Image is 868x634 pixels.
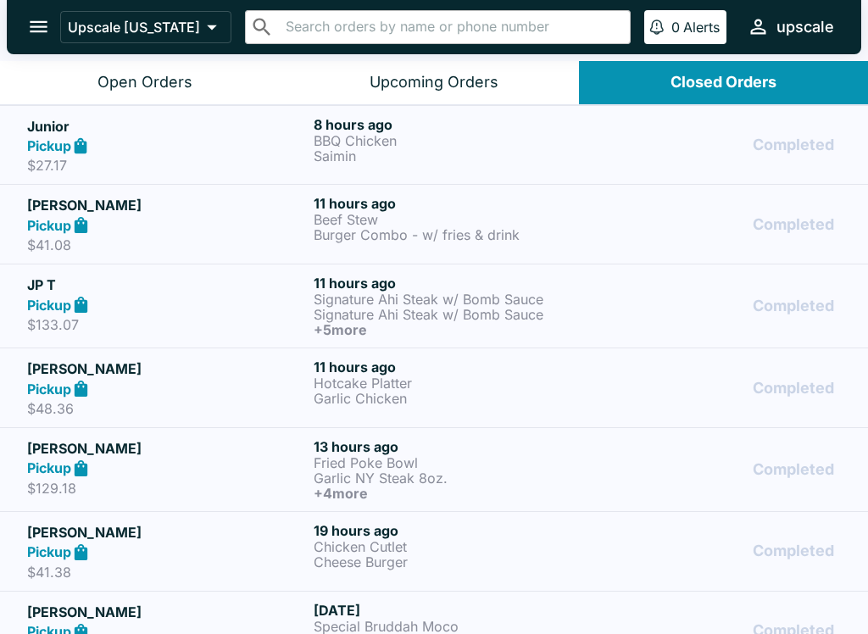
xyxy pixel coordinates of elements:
h5: [PERSON_NAME] [27,195,307,215]
p: $41.38 [27,564,307,581]
p: $27.17 [27,157,307,174]
h5: JP T [27,275,307,295]
strong: Pickup [27,297,71,314]
p: $133.07 [27,316,307,333]
h6: 13 hours ago [314,438,593,455]
p: Burger Combo - w/ fries & drink [314,227,593,242]
p: Upscale [US_STATE] [68,19,200,36]
p: Special Bruddah Moco [314,619,593,634]
strong: Pickup [27,217,71,234]
h6: + 4 more [314,486,593,501]
h6: + 5 more [314,322,593,337]
div: upscale [776,17,834,37]
p: Signature Ahi Steak w/ Bomb Sauce [314,307,593,322]
div: Upcoming Orders [370,73,498,92]
p: Garlic Chicken [314,391,593,406]
h5: [PERSON_NAME] [27,602,307,622]
button: upscale [740,8,841,45]
div: Open Orders [97,73,192,92]
h6: 8 hours ago [314,116,593,133]
h5: [PERSON_NAME] [27,359,307,379]
h6: 11 hours ago [314,359,593,375]
h5: [PERSON_NAME] [27,522,307,542]
p: Fried Poke Bowl [314,455,593,470]
strong: Pickup [27,459,71,476]
p: Hotcake Platter [314,375,593,391]
strong: Pickup [27,381,71,398]
strong: Pickup [27,543,71,560]
p: BBQ Chicken [314,133,593,148]
input: Search orders by name or phone number [281,15,623,39]
p: Beef Stew [314,212,593,227]
p: 0 [671,19,680,36]
h6: [DATE] [314,602,593,619]
h6: 11 hours ago [314,195,593,212]
h5: [PERSON_NAME] [27,438,307,459]
h6: 19 hours ago [314,522,593,539]
p: Garlic NY Steak 8oz. [314,470,593,486]
p: $41.08 [27,236,307,253]
button: open drawer [17,5,60,48]
p: $129.18 [27,480,307,497]
strong: Pickup [27,137,71,154]
p: Cheese Burger [314,554,593,570]
button: Upscale [US_STATE] [60,11,231,43]
h5: Junior [27,116,307,136]
div: Closed Orders [670,73,776,92]
p: Chicken Cutlet [314,539,593,554]
p: Saimin [314,148,593,164]
h6: 11 hours ago [314,275,593,292]
p: Alerts [683,19,720,36]
p: Signature Ahi Steak w/ Bomb Sauce [314,292,593,307]
p: $48.36 [27,400,307,417]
